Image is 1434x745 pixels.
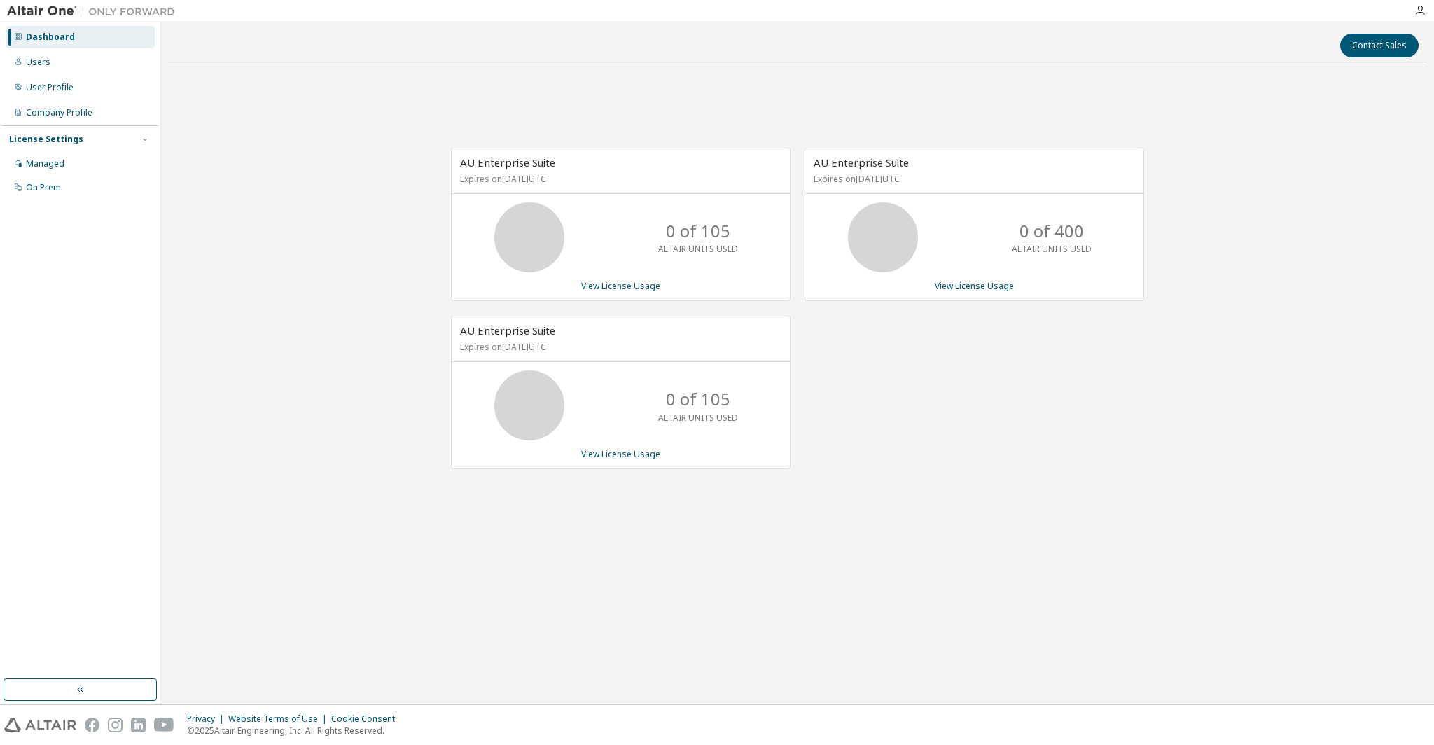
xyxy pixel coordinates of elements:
div: Dashboard [26,32,75,43]
div: On Prem [26,182,61,193]
span: AU Enterprise Suite [460,323,555,337]
img: Altair One [7,4,182,18]
p: 0 of 105 [666,387,730,411]
a: View License Usage [581,280,660,292]
p: Expires on [DATE] UTC [460,341,778,353]
img: altair_logo.svg [4,718,76,732]
img: instagram.svg [108,718,123,732]
img: youtube.svg [154,718,174,732]
div: User Profile [26,82,74,93]
a: View License Usage [935,280,1014,292]
p: Expires on [DATE] UTC [814,173,1132,185]
span: AU Enterprise Suite [460,155,555,169]
img: linkedin.svg [131,718,146,732]
div: Company Profile [26,107,92,118]
div: Cookie Consent [331,713,403,725]
p: ALTAIR UNITS USED [1012,243,1092,255]
div: Website Terms of Use [228,713,331,725]
p: ALTAIR UNITS USED [658,412,738,424]
p: Expires on [DATE] UTC [460,173,778,185]
p: 0 of 105 [666,219,730,243]
button: Contact Sales [1340,34,1419,57]
span: AU Enterprise Suite [814,155,909,169]
img: facebook.svg [85,718,99,732]
div: Managed [26,158,64,169]
div: Privacy [187,713,228,725]
div: Users [26,57,50,68]
p: 0 of 400 [1019,219,1084,243]
p: ALTAIR UNITS USED [658,243,738,255]
div: License Settings [9,134,83,145]
a: View License Usage [581,448,660,460]
p: © 2025 Altair Engineering, Inc. All Rights Reserved. [187,725,403,737]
